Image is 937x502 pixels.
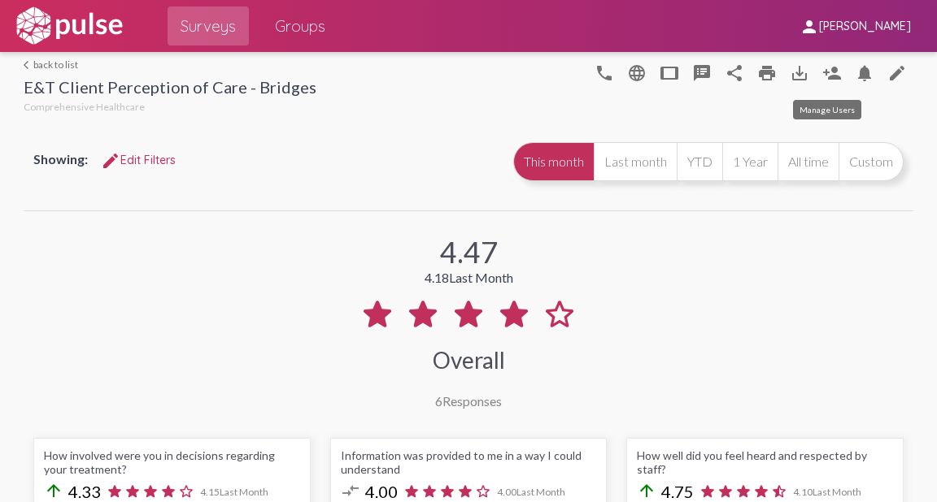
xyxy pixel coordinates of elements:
span: Groups [275,11,325,41]
button: Share [718,56,751,89]
mat-icon: print [757,63,777,83]
div: Overall [433,346,505,374]
mat-icon: person [800,17,819,37]
mat-icon: arrow_back_ios [24,60,33,70]
button: This month [513,142,594,181]
button: language [588,56,621,89]
span: 4.33 [68,482,101,501]
div: How involved were you in decisions regarding your treatment? [44,448,300,476]
span: Edit Filters [101,153,176,167]
div: 4.47 [440,234,498,270]
mat-icon: edit [887,63,907,83]
span: Last Month [449,270,513,285]
a: back to list [24,58,316,71]
button: Last month [594,142,677,181]
mat-icon: language [627,63,647,83]
button: language [621,56,653,89]
span: Last Month [220,486,268,498]
span: 4.00 [365,482,398,501]
button: Download [783,56,816,89]
mat-icon: tablet [660,63,679,83]
span: 4.75 [661,482,694,501]
button: [PERSON_NAME] [787,11,924,41]
mat-icon: Person [822,63,842,83]
span: Last Month [516,486,565,498]
img: white-logo.svg [13,6,125,46]
span: Surveys [181,11,236,41]
span: 4.10 [793,486,861,498]
a: Groups [262,6,338,45]
div: Responses [435,393,502,409]
button: Bell [848,56,881,89]
div: E&T Client Perception of Care - Bridges [24,77,316,101]
span: Showing: [33,151,88,167]
mat-icon: language [595,63,614,83]
mat-icon: Edit Filters [101,151,120,171]
a: print [751,56,783,89]
span: Last Month [813,486,861,498]
span: 4.00 [497,486,565,498]
div: 4.18 [425,270,513,285]
mat-icon: arrow_upward [637,481,656,500]
div: Information was provided to me in a way I could understand [341,448,597,476]
button: All time [778,142,839,181]
span: [PERSON_NAME] [819,19,911,34]
mat-icon: compare_arrows [341,481,360,500]
mat-icon: Download [790,63,809,83]
mat-icon: Bell [855,63,874,83]
a: edit [881,56,913,89]
mat-icon: arrow_upward [44,481,63,500]
span: 4.15 [200,486,268,498]
mat-icon: speaker_notes [692,63,712,83]
button: Edit FiltersEdit Filters [88,145,189,175]
span: 6 [435,393,442,409]
div: How well did you feel heard and respected by staff? [637,448,893,476]
button: tablet [653,56,686,89]
a: Surveys [168,6,249,45]
button: 1 Year [722,142,778,181]
button: Custom [839,142,904,181]
button: speaker_notes [686,56,718,89]
mat-icon: Share [725,63,744,83]
button: YTD [677,142,722,181]
button: Person [816,56,848,89]
span: Comprehensive Healthcare [24,101,145,113]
